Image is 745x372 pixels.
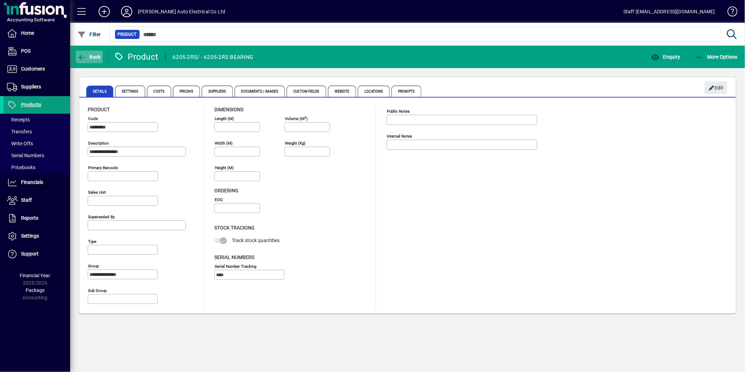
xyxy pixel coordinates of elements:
mat-label: Public Notes [387,109,410,114]
span: Stock Tracking [214,225,255,231]
mat-label: Group [88,264,99,268]
mat-label: Description [88,141,109,146]
span: POS [21,48,31,54]
mat-label: Sub group [88,288,107,293]
span: Serial Numbers [7,153,44,158]
mat-label: Length (m) [215,116,234,121]
span: Financials [21,179,43,185]
sup: 3 [304,115,306,119]
span: Reports [21,215,38,221]
a: Home [4,25,70,42]
mat-label: Superseded by [88,214,115,219]
a: Reports [4,210,70,227]
span: Write Offs [7,141,33,146]
div: Product [114,51,159,62]
a: POS [4,42,70,60]
a: Write Offs [4,138,70,150]
span: Details [86,86,113,97]
a: Knowledge Base [722,1,736,24]
span: Pricing [173,86,200,97]
mat-label: Type [88,239,96,244]
a: Receipts [4,114,70,126]
span: Suppliers [21,84,41,89]
mat-label: EOQ [215,197,223,202]
a: Pricebooks [4,161,70,173]
div: [PERSON_NAME] Auto Electrical Co Ltd [138,6,225,17]
a: Support [4,245,70,263]
span: Ordering [214,188,239,193]
span: Product [88,107,110,112]
span: Website [328,86,356,97]
span: Home [21,30,34,36]
span: Enquiry [651,54,680,60]
span: Support [21,251,39,257]
button: Back [76,51,103,63]
a: Financials [4,174,70,191]
mat-label: Internal Notes [387,134,412,139]
span: Financial Year [20,273,51,278]
a: Staff [4,192,70,209]
span: Settings [21,233,39,239]
span: Customers [21,66,45,72]
mat-label: Serial Number tracking [215,264,256,268]
span: Product [118,31,137,38]
span: Products [21,102,41,107]
span: Prompts [391,86,421,97]
a: Transfers [4,126,70,138]
div: 6205-2RS/ - 6205-2RS BEARING [173,52,253,63]
span: Staff [21,197,32,203]
span: Package [26,287,45,293]
app-page-header-button: Back [70,51,109,63]
button: Add [93,5,115,18]
div: Staff [EMAIL_ADDRESS][DOMAIN_NAME] [623,6,715,17]
mat-label: Volume (m ) [285,116,308,121]
span: Back [78,54,101,60]
a: Serial Numbers [4,150,70,161]
mat-label: Primary barcode [88,165,118,170]
button: Enquiry [649,51,682,63]
span: Costs [147,86,172,97]
span: Transfers [7,129,32,134]
a: Settings [4,227,70,245]
mat-label: Code [88,116,98,121]
span: Documents / Images [235,86,285,97]
span: Custom Fields [287,86,326,97]
span: Dimensions [214,107,243,112]
mat-label: Width (m) [215,141,233,146]
span: Track stock quantities [232,238,280,243]
button: Filter [76,28,103,41]
span: Locations [358,86,390,97]
a: Suppliers [4,78,70,96]
mat-label: Sales unit [88,190,106,195]
button: Edit [705,81,727,94]
mat-label: Weight (Kg) [285,141,306,146]
mat-label: Height (m) [215,165,234,170]
span: Filter [78,32,101,37]
span: More Options [695,54,738,60]
span: Edit [709,82,724,94]
span: Suppliers [202,86,233,97]
span: Receipts [7,117,30,122]
span: Settings [115,86,145,97]
span: Pricebooks [7,165,35,170]
button: Profile [115,5,138,18]
span: Serial Numbers [214,254,254,260]
a: Customers [4,60,70,78]
button: More Options [693,51,740,63]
